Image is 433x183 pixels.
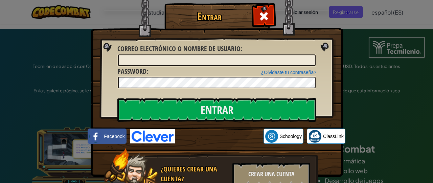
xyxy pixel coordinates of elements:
span: Schoology [280,133,302,140]
h1: Entrar [166,10,252,22]
a: ¿Olvidaste tu contraseña? [261,70,316,75]
span: Facebook [104,133,124,140]
span: Password [117,67,146,76]
span: ClassLink [323,133,344,140]
img: schoology.png [265,130,278,143]
img: facebook_small.png [89,130,102,143]
label: : [117,67,148,76]
img: clever-logo-blue.png [130,129,175,143]
span: Correo electrónico o nombre de usuario [117,44,241,53]
img: classlink-logo-small.png [309,130,321,143]
input: Entrar [117,98,316,122]
label: : [117,44,242,54]
iframe: Botón Iniciar sesión con Google [175,129,264,144]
